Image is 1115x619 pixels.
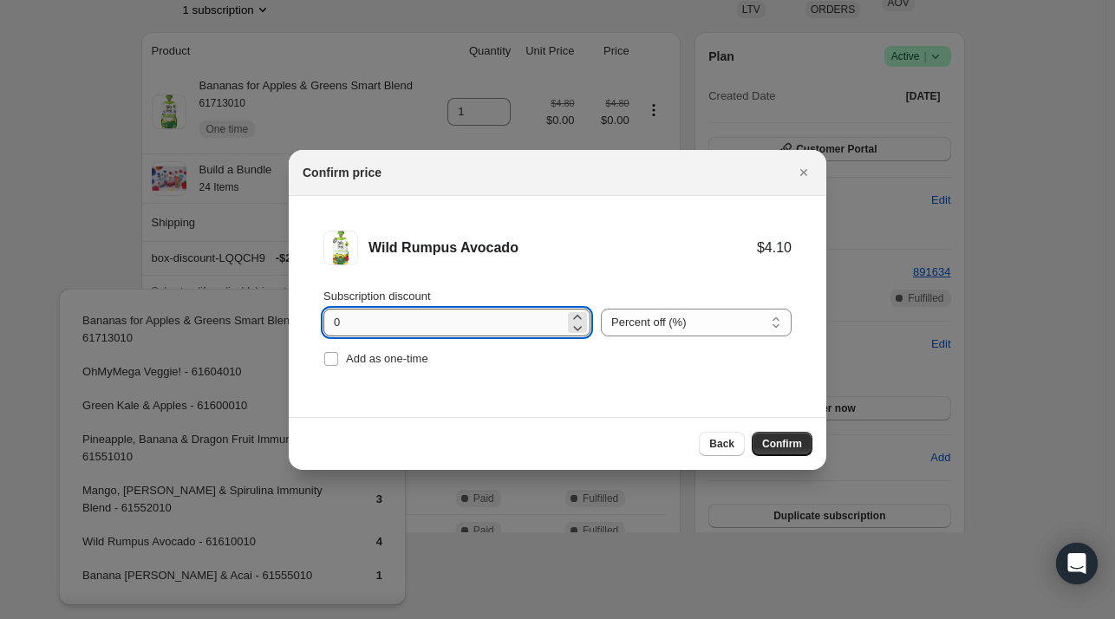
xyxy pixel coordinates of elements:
[699,432,745,456] button: Back
[1056,543,1098,584] div: Open Intercom Messenger
[762,437,802,451] span: Confirm
[709,437,734,451] span: Back
[303,164,381,181] h2: Confirm price
[792,160,816,185] button: Close
[346,352,428,365] span: Add as one-time
[752,432,812,456] button: Confirm
[323,290,431,303] span: Subscription discount
[323,231,358,265] img: Wild Rumpus Avocado
[757,239,792,257] div: $4.10
[368,239,757,257] div: Wild Rumpus Avocado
